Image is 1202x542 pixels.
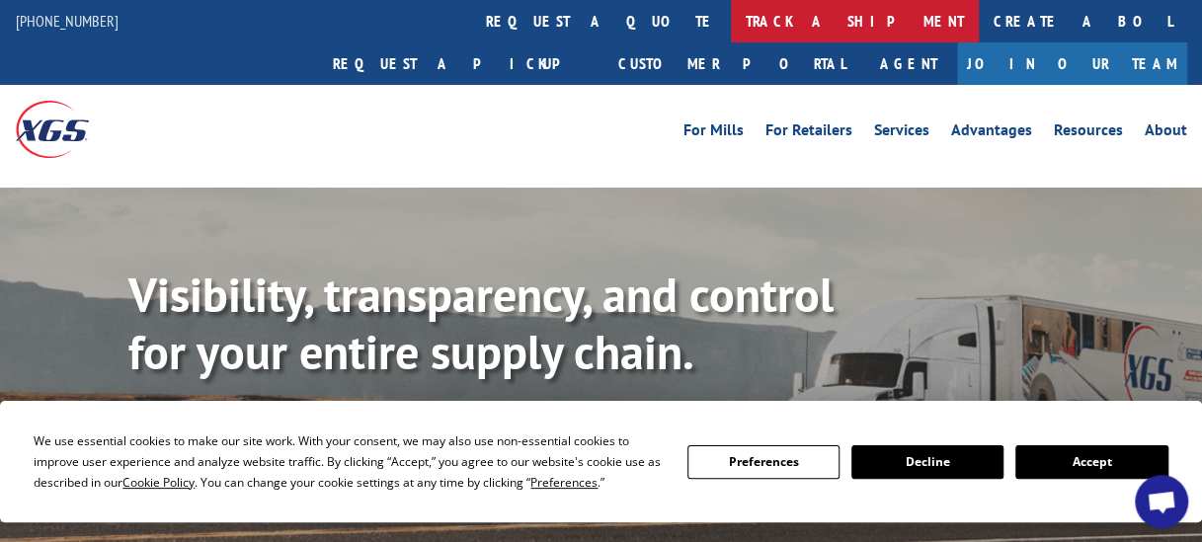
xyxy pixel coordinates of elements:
button: Preferences [687,445,840,479]
a: Advantages [951,122,1032,144]
div: We use essential cookies to make our site work. With your consent, we may also use non-essential ... [34,430,663,493]
a: Request a pickup [318,42,603,85]
a: Services [874,122,929,144]
a: Customer Portal [603,42,860,85]
button: Accept [1015,445,1167,479]
a: Agent [860,42,957,85]
a: For Mills [683,122,744,144]
span: Preferences [530,474,598,491]
div: Open chat [1135,475,1188,528]
span: Cookie Policy [122,474,195,491]
a: Join Our Team [957,42,1187,85]
button: Decline [851,445,1003,479]
a: Resources [1054,122,1123,144]
b: Visibility, transparency, and control for your entire supply chain. [128,264,834,382]
a: [PHONE_NUMBER] [16,11,119,31]
a: About [1145,122,1187,144]
a: For Retailers [765,122,852,144]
